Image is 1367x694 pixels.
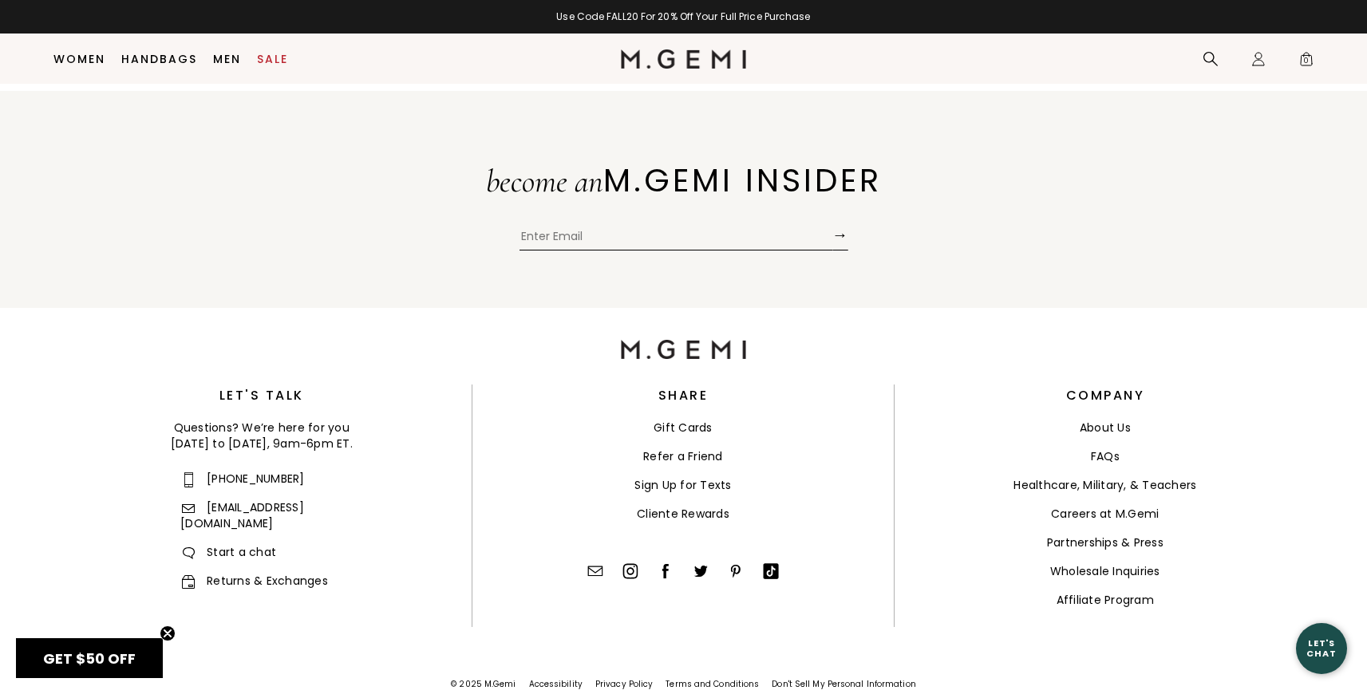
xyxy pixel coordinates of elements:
img: M.Gemi [621,340,746,359]
h3: Let's Talk [51,391,472,400]
a: Men [213,53,241,65]
h3: Company [1066,391,1145,400]
a: Privacy Policy [595,678,653,690]
a: Handbags [121,53,197,65]
img: Contact us: phone [184,472,193,487]
a: Returns and ExchangesReturns & Exchanges [180,573,328,589]
div: © 2025 M.Gemi [451,678,516,692]
a: Careers at M.Gemi [1051,506,1159,522]
img: Contact us: email [182,504,196,513]
a: Contact us: email[EMAIL_ADDRESS][DOMAIN_NAME] [180,499,304,531]
img: Contact us: chat [183,547,195,560]
img: Instagram/ [622,563,638,579]
a: Affiliate Program [1057,592,1154,608]
span: become an [486,162,603,200]
a: Refer a Friend [643,448,723,464]
a: Sale [257,53,288,65]
a: Don't Sell My Personal Information [772,678,915,690]
img: M.Gemi [621,49,746,69]
a: Cliente Rewards [637,506,729,522]
input: Enter Email [520,227,832,250]
a: Partnerships & Press [1047,534,1164,550]
div: Let's Chat [1296,638,1347,658]
span: 0 [1298,54,1314,70]
a: Contact us: phone[PHONE_NUMBER] [180,471,305,487]
button: → [832,219,848,250]
img: Facebook/ [658,563,674,579]
img: Twitter/ [693,563,709,579]
button: Close teaser [160,625,176,641]
h3: Share [658,391,709,400]
span: Accessibility [529,678,583,690]
a: FAQs [1091,448,1120,464]
img: TikTok/ [763,563,779,578]
img: Contact Us [587,563,603,579]
a: Women [53,53,105,65]
a: Terms and Conditions [666,678,759,690]
a: Gift Cards [654,420,713,436]
a: About Us [1080,420,1131,436]
span: M.GEMI INSIDER [603,158,882,203]
a: Sign Up for Texts [634,477,731,493]
img: Pinterest/ [728,563,744,579]
a: Wholesale Inquiries [1050,563,1160,579]
div: GET $50 OFFClose teaser [16,638,163,678]
img: Returns and Exchanges [182,575,196,589]
div: Questions? We’re here for you [DATE] to [DATE], 9am-6pm ET. [51,420,472,451]
a: Healthcare, Military, & Teachers [1013,477,1196,493]
span: GET $50 OFF [43,649,136,668]
span: Start a chat [180,544,276,560]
